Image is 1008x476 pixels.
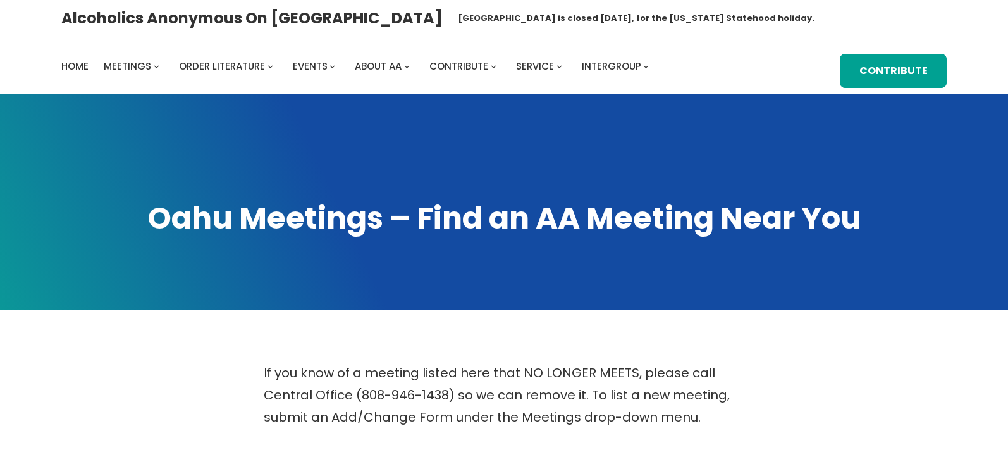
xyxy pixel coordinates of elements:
a: Events [293,58,328,75]
span: Intergroup [582,59,641,73]
a: Alcoholics Anonymous on [GEOGRAPHIC_DATA] [61,4,443,32]
button: Order Literature submenu [267,63,273,69]
a: Contribute [840,54,947,88]
span: Events [293,59,328,73]
span: Service [516,59,554,73]
button: Events submenu [329,63,335,69]
span: Meetings [104,59,151,73]
button: Meetings submenu [154,63,159,69]
p: If you know of a meeting listed here that NO LONGER MEETS, please call Central Office (808-946-14... [264,362,744,429]
span: Contribute [429,59,488,73]
span: Order Literature [179,59,265,73]
a: Meetings [104,58,151,75]
a: About AA [355,58,402,75]
button: Service submenu [556,63,562,69]
h1: [GEOGRAPHIC_DATA] is closed [DATE], for the [US_STATE] Statehood holiday. [458,12,814,25]
button: Contribute submenu [491,63,496,69]
button: About AA submenu [404,63,410,69]
a: Service [516,58,554,75]
span: Home [61,59,89,73]
a: Contribute [429,58,488,75]
a: Intergroup [582,58,641,75]
nav: Intergroup [61,58,653,75]
h1: Oahu Meetings – Find an AA Meeting Near You [61,197,947,239]
button: Intergroup submenu [643,63,649,69]
a: Home [61,58,89,75]
span: About AA [355,59,402,73]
